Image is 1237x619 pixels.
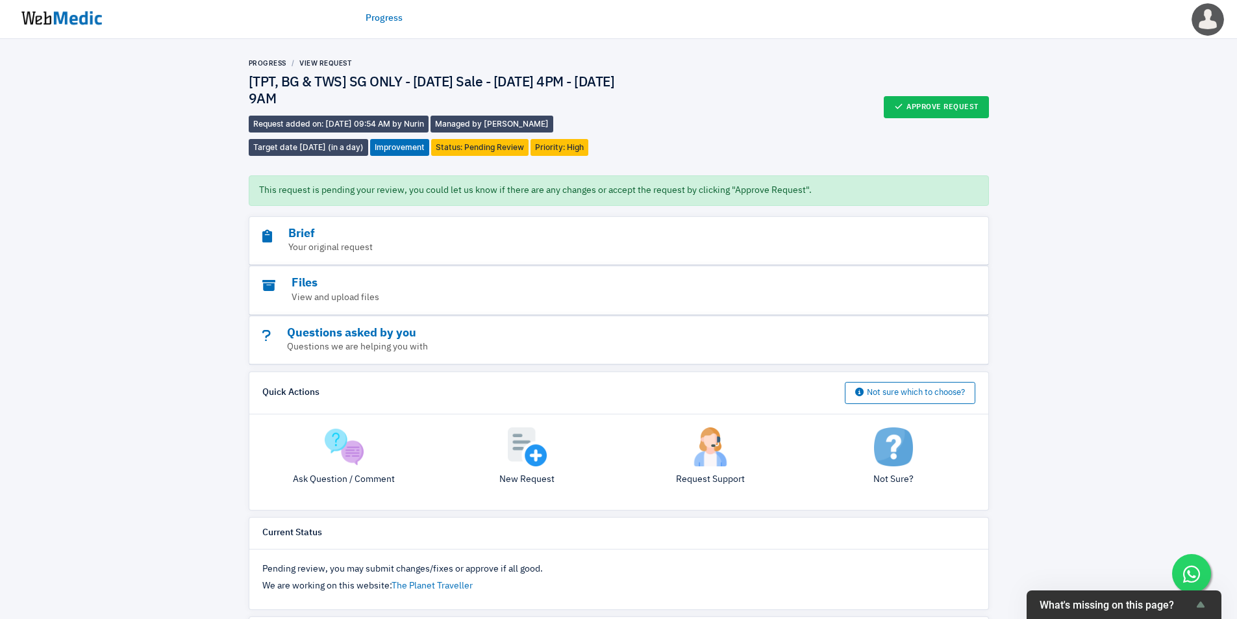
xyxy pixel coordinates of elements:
[262,340,904,354] p: Questions we are helping you with
[431,116,553,133] span: Managed by [PERSON_NAME]
[299,59,352,67] a: View Request
[262,387,319,399] h6: Quick Actions
[1040,599,1193,611] span: What's missing on this page?
[325,427,364,466] img: question.png
[249,116,429,133] span: Request added on: [DATE] 09:54 AM by Nurin
[249,139,368,156] span: Target date [DATE] (in a day)
[262,227,904,242] h3: Brief
[262,291,904,305] p: View and upload files
[262,241,904,255] p: Your original request
[262,473,426,486] p: Ask Question / Comment
[249,75,619,109] h4: [TPT, BG & TWS] SG ONLY - [DATE] Sale - [DATE] 4PM - [DATE] 9AM
[445,473,609,486] p: New Request
[262,527,322,539] h6: Current Status
[262,326,904,341] h3: Questions asked by you
[262,562,975,576] p: Pending review, you may submit changes/fixes or approve if all good.
[629,473,792,486] p: Request Support
[262,276,904,291] h3: Files
[249,175,989,206] div: This request is pending your review, you could let us know if there are any changes or accept the...
[874,427,913,466] img: not-sure.png
[1040,597,1208,613] button: Show survey - What's missing on this page?
[249,59,286,67] a: Progress
[508,427,547,466] img: add.png
[366,12,403,25] a: Progress
[691,427,730,466] img: support.png
[531,139,588,156] span: Priority: High
[392,581,473,590] a: The Planet Traveller
[431,139,529,156] span: Status: Pending Review
[845,382,975,404] button: Not sure which to choose?
[262,579,975,593] p: We are working on this website:
[812,473,975,486] p: Not Sure?
[249,58,619,68] nav: breadcrumb
[370,139,429,156] span: Improvement
[884,96,989,118] button: Approve Request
